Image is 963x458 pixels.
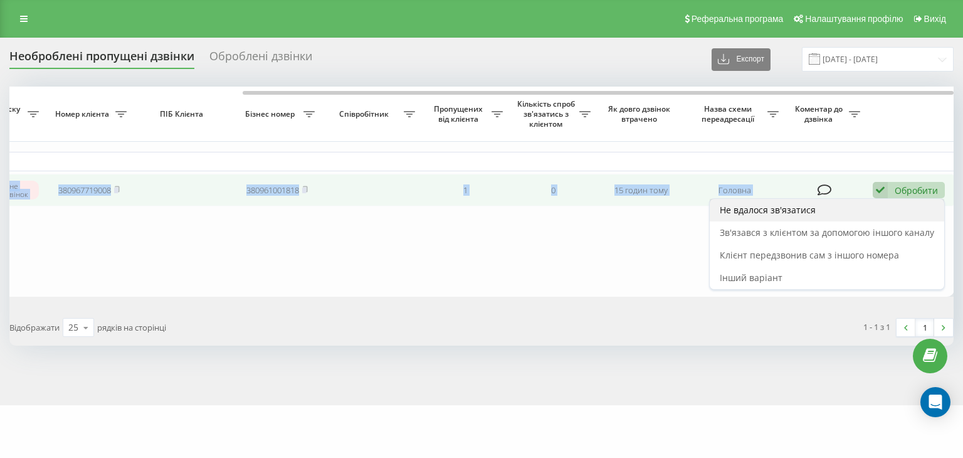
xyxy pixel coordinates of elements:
div: Open Intercom Messenger [920,387,950,417]
span: Не вдалося зв'язатися [720,204,816,216]
span: Як довго дзвінок втрачено [607,104,675,124]
span: Реферальна програма [692,14,784,24]
div: Оброблені дзвінки [209,50,312,69]
a: 1 [915,319,934,336]
a: 380967719008 [58,184,111,196]
span: Назва схеми переадресації [691,104,767,124]
td: 1 [421,174,509,207]
span: Номер клієнта [51,109,115,119]
span: Вихід [924,14,946,24]
span: Клієнт передзвонив сам з іншого номера [720,249,899,261]
div: Необроблені пропущені дзвінки [9,50,194,69]
span: Пропущених від клієнта [428,104,492,124]
span: Співробітник [327,109,404,119]
td: Головна [685,174,785,207]
button: Експорт [712,48,771,71]
div: 1 - 1 з 1 [863,321,890,333]
div: Обробити [895,184,938,196]
div: 25 [68,321,78,334]
span: ПІБ Клієнта [144,109,223,119]
span: Інший варіант [720,272,782,284]
td: 0 [509,174,597,207]
span: Відображати [9,322,60,333]
span: Кількість спроб зв'язатись з клієнтом [515,99,579,129]
a: 380961001818 [246,184,299,196]
td: 15 годин тому [597,174,685,207]
span: Бізнес номер [239,109,303,119]
span: Зв'язався з клієнтом за допомогою іншого каналу [720,226,934,238]
span: Коментар до дзвінка [791,104,849,124]
span: Налаштування профілю [805,14,903,24]
span: рядків на сторінці [97,322,166,333]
